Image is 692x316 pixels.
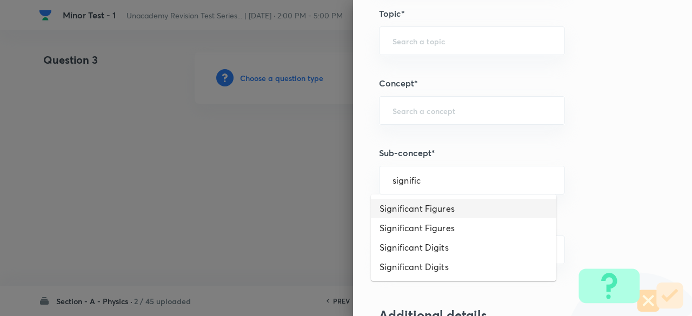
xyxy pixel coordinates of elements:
button: Open [558,40,561,42]
button: Open [558,110,561,112]
li: Significant Figures [371,218,556,238]
h5: Topic* [379,7,630,20]
li: Significant Digits [371,257,556,277]
li: Significant Figures [371,199,556,218]
button: Close [558,179,561,181]
button: Open [558,249,561,251]
input: Search a concept [392,105,551,116]
li: Significant Digits [371,238,556,257]
h5: Sub-concept* [379,146,630,159]
input: Search a sub-concept [392,175,551,185]
input: Search a topic [392,36,551,46]
h5: Concept* [379,77,630,90]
